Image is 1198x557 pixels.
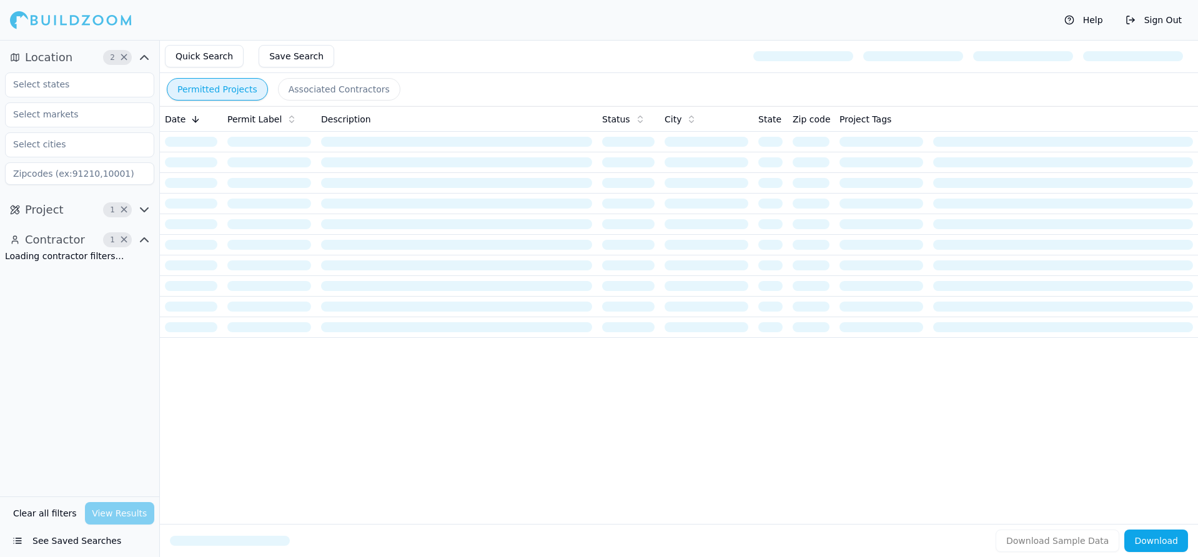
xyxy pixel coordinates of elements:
[5,200,154,220] button: Project1Clear Project filters
[1058,10,1109,30] button: Help
[321,113,371,126] span: Description
[25,49,72,66] span: Location
[1119,10,1188,30] button: Sign Out
[227,113,282,126] span: Permit Label
[25,201,64,219] span: Project
[602,113,630,126] span: Status
[278,78,400,101] button: Associated Contractors
[6,133,138,155] input: Select cities
[793,113,831,126] span: Zip code
[165,113,186,126] span: Date
[106,51,119,64] span: 2
[165,45,244,67] button: Quick Search
[6,73,138,96] input: Select states
[5,230,154,250] button: Contractor1Clear Contractor filters
[167,78,268,101] button: Permitted Projects
[839,113,891,126] span: Project Tags
[758,113,781,126] span: State
[5,47,154,67] button: Location2Clear Location filters
[5,530,154,552] button: See Saved Searches
[25,231,85,249] span: Contractor
[665,113,681,126] span: City
[6,103,138,126] input: Select markets
[259,45,334,67] button: Save Search
[119,237,129,243] span: Clear Contractor filters
[119,54,129,61] span: Clear Location filters
[106,234,119,246] span: 1
[5,162,154,185] input: Zipcodes (ex:91210,10001)
[106,204,119,216] span: 1
[5,250,154,262] div: Loading contractor filters…
[10,502,80,525] button: Clear all filters
[119,207,129,213] span: Clear Project filters
[1124,530,1188,552] button: Download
